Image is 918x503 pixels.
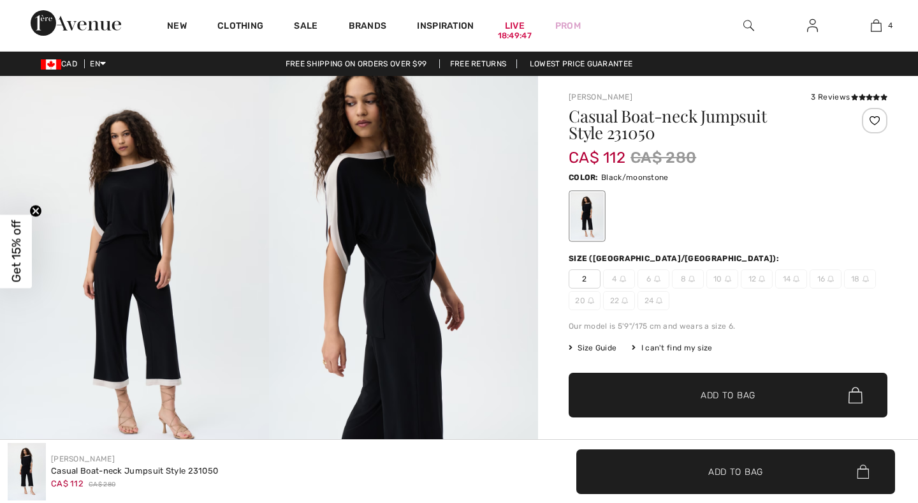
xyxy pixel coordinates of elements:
button: Add to Bag [569,373,887,417]
a: New [167,20,187,34]
button: Add to Bag [576,449,895,494]
span: CA$ 280 [630,146,696,169]
img: Casual Boat-Neck Jumpsuit Style 231050. 2 [269,76,538,480]
div: I can't find my size [632,342,712,354]
span: 8 [672,269,704,289]
span: 20 [569,291,601,310]
img: ring-m.svg [656,297,662,304]
div: Our model is 5'9"/175 cm and wears a size 6. [569,320,887,332]
button: Close teaser [29,205,42,218]
a: Free shipping on orders over $99 [275,59,437,68]
img: ring-m.svg [654,276,660,282]
img: ring-m.svg [622,297,628,304]
span: 22 [603,291,635,310]
span: 10 [706,269,738,289]
span: Add to Bag [701,389,755,402]
span: CAD [41,59,82,68]
img: ring-m.svg [759,276,765,282]
img: 1ère Avenue [31,10,121,36]
div: Black/moonstone [571,192,604,240]
a: [PERSON_NAME] [51,454,115,463]
img: ring-m.svg [793,276,799,282]
a: Live18:49:47 [505,19,525,33]
span: 2 [569,269,601,289]
span: Add to Bag [708,465,763,478]
span: Inspiration [417,20,474,34]
span: 4 [603,269,635,289]
img: ring-m.svg [620,276,626,282]
div: 3 Reviews [811,91,887,103]
span: 18 [844,269,876,289]
img: ring-m.svg [688,276,695,282]
span: 4 [888,20,892,31]
img: My Info [807,18,818,33]
a: Free Returns [439,59,518,68]
img: ring-m.svg [725,276,731,282]
a: Brands [349,20,387,34]
h1: Casual Boat-neck Jumpsuit Style 231050 [569,108,834,141]
div: 18:49:47 [498,30,532,42]
div: Casual Boat-neck Jumpsuit Style 231050 [51,465,218,477]
div: Size ([GEOGRAPHIC_DATA]/[GEOGRAPHIC_DATA]): [569,253,782,264]
img: ring-m.svg [827,276,834,282]
img: Canadian Dollar [41,59,61,70]
img: Bag.svg [857,465,869,479]
span: Black/moonstone [601,173,669,182]
span: CA$ 112 [569,136,625,167]
iframe: Opens a widget where you can chat to one of our agents [835,407,905,439]
span: Get 15% off [9,220,24,283]
span: 6 [637,269,669,289]
a: Clothing [217,20,263,34]
a: Sale [294,20,317,34]
img: search the website [743,18,754,33]
img: Bag.svg [849,387,863,403]
span: Color: [569,173,599,182]
a: Lowest Price Guarantee [520,59,643,68]
span: 12 [741,269,773,289]
span: EN [90,59,106,68]
a: Sign In [797,18,828,34]
span: 14 [775,269,807,289]
span: 16 [810,269,841,289]
a: [PERSON_NAME] [569,93,632,101]
span: CA$ 280 [89,480,115,490]
span: Size Guide [569,342,616,354]
img: My Bag [871,18,882,33]
img: Casual Boat-Neck Jumpsuit Style 231050 [8,443,46,500]
a: 4 [845,18,907,33]
span: CA$ 112 [51,479,84,488]
span: 24 [637,291,669,310]
img: ring-m.svg [863,276,869,282]
a: Prom [555,19,581,33]
img: ring-m.svg [588,297,594,304]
